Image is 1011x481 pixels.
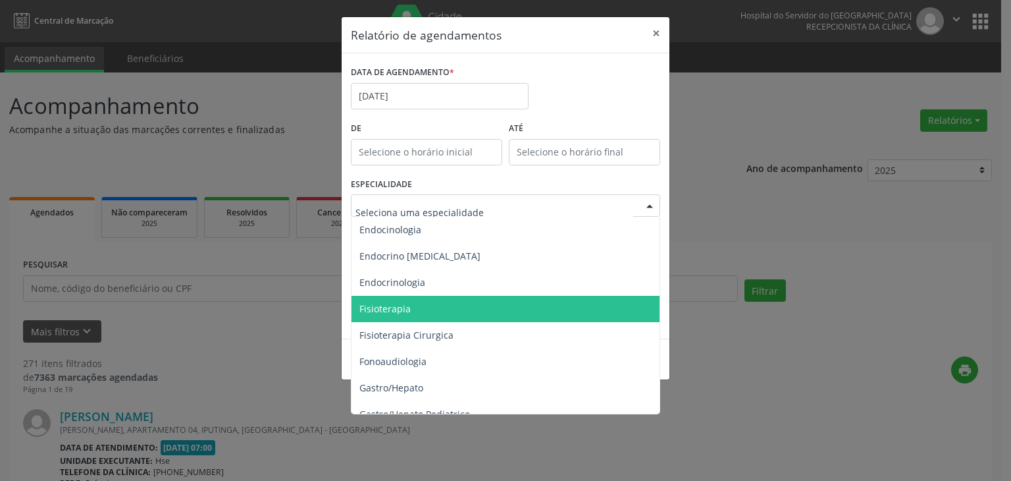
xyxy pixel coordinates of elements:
[359,382,423,394] span: Gastro/Hepato
[643,17,669,49] button: Close
[359,355,427,368] span: Fonoaudiologia
[359,250,480,262] span: Endocrino [MEDICAL_DATA]
[351,26,502,43] h5: Relatório de agendamentos
[359,223,421,236] span: Endocinologia
[355,199,633,225] input: Seleciona uma especialidade
[359,329,454,341] span: Fisioterapia Cirurgica
[351,119,502,139] label: De
[351,175,412,195] label: ESPECIALIDADE
[351,63,454,83] label: DATA DE AGENDAMENTO
[359,408,470,420] span: Gastro/Hepato Pediatrico
[359,276,425,289] span: Endocrinologia
[509,119,660,139] label: ATÉ
[359,302,411,315] span: Fisioterapia
[509,139,660,165] input: Selecione o horário final
[351,139,502,165] input: Selecione o horário inicial
[351,83,529,109] input: Selecione uma data ou intervalo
